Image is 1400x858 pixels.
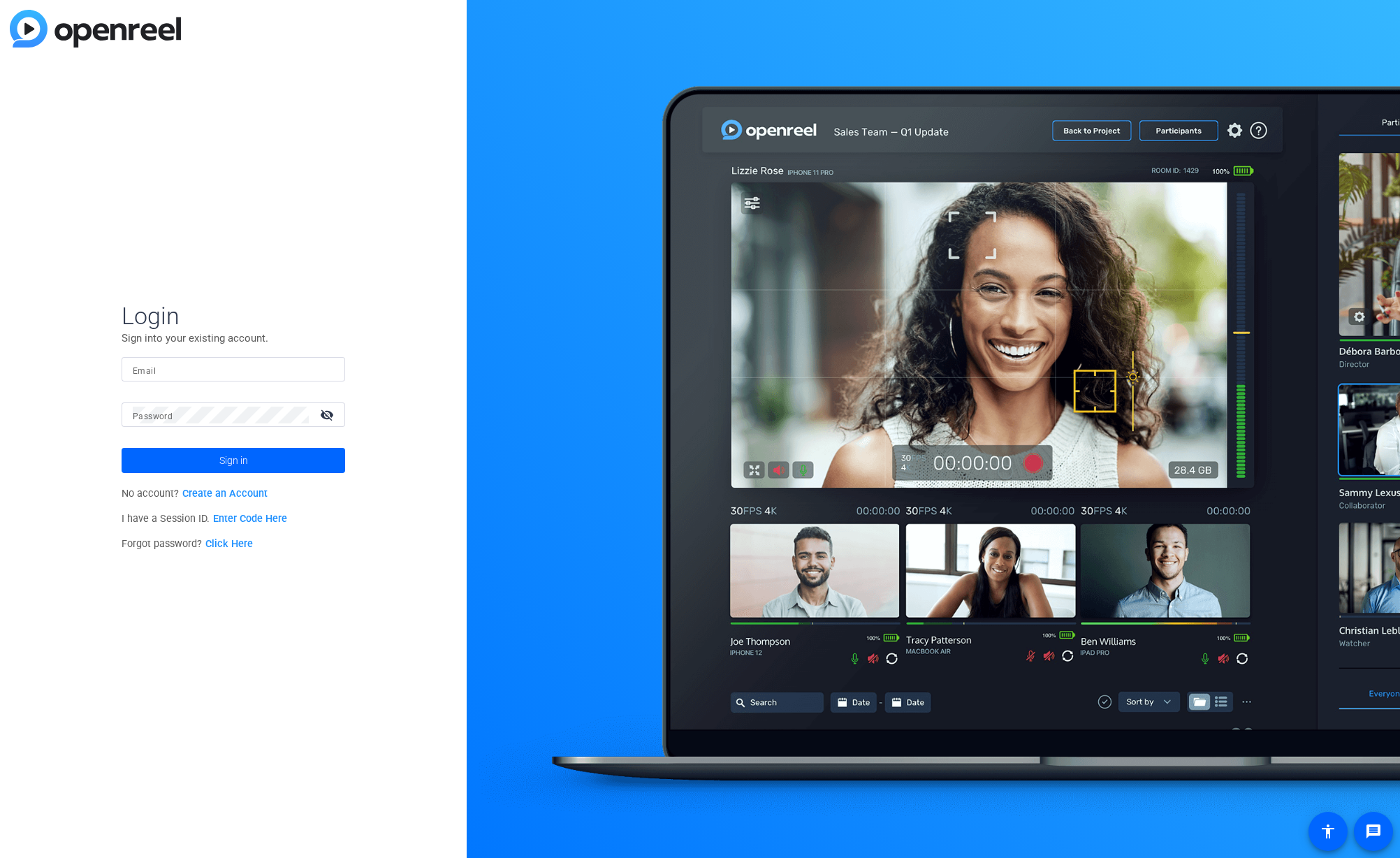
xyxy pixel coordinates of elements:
mat-icon: accessibility [1320,823,1336,840]
mat-label: Email [133,366,156,376]
mat-icon: message [1365,823,1382,840]
p: Sign into your existing account. [122,330,345,346]
span: Forgot password? [122,538,253,550]
mat-icon: visibility_off [312,405,345,425]
span: I have a Session ID. [122,513,287,525]
span: Login [122,301,345,330]
button: Sign in [122,448,345,473]
a: Click Here [205,538,253,550]
mat-label: Password [133,412,173,421]
span: No account? [122,488,268,500]
a: Create an Account [182,488,268,500]
img: blue-gradient.svg [10,10,181,48]
a: Enter Code Here [213,513,287,525]
input: Enter Email Address [133,361,334,378]
span: Sign in [219,443,248,478]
